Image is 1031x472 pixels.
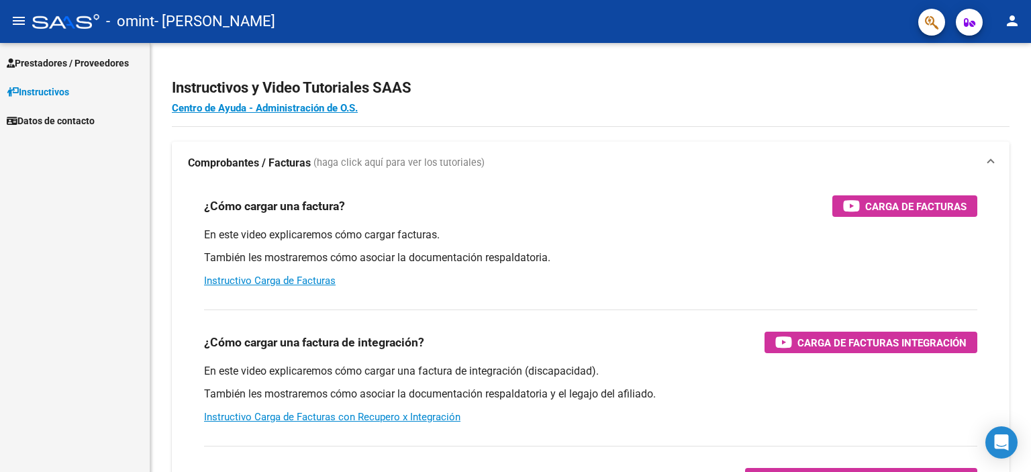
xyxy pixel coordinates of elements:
[106,7,154,36] span: - omint
[204,364,977,379] p: En este video explicaremos cómo cargar una factura de integración (discapacidad).
[154,7,275,36] span: - [PERSON_NAME]
[204,333,424,352] h3: ¿Cómo cargar una factura de integración?
[204,411,460,423] a: Instructivo Carga de Facturas con Recupero x Integración
[313,156,485,171] span: (haga click aquí para ver los tutoriales)
[7,56,129,70] span: Prestadores / Proveedores
[1004,13,1020,29] mat-icon: person
[11,13,27,29] mat-icon: menu
[832,195,977,217] button: Carga de Facturas
[797,334,967,351] span: Carga de Facturas Integración
[7,113,95,128] span: Datos de contacto
[985,426,1018,459] div: Open Intercom Messenger
[188,156,311,171] strong: Comprobantes / Facturas
[204,275,336,287] a: Instructivo Carga de Facturas
[204,197,345,216] h3: ¿Cómo cargar una factura?
[204,250,977,265] p: También les mostraremos cómo asociar la documentación respaldatoria.
[172,102,358,114] a: Centro de Ayuda - Administración de O.S.
[204,387,977,402] p: También les mostraremos cómo asociar la documentación respaldatoria y el legajo del afiliado.
[172,75,1010,101] h2: Instructivos y Video Tutoriales SAAS
[7,85,69,99] span: Instructivos
[204,228,977,242] p: En este video explicaremos cómo cargar facturas.
[865,198,967,215] span: Carga de Facturas
[765,332,977,353] button: Carga de Facturas Integración
[172,142,1010,185] mat-expansion-panel-header: Comprobantes / Facturas (haga click aquí para ver los tutoriales)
